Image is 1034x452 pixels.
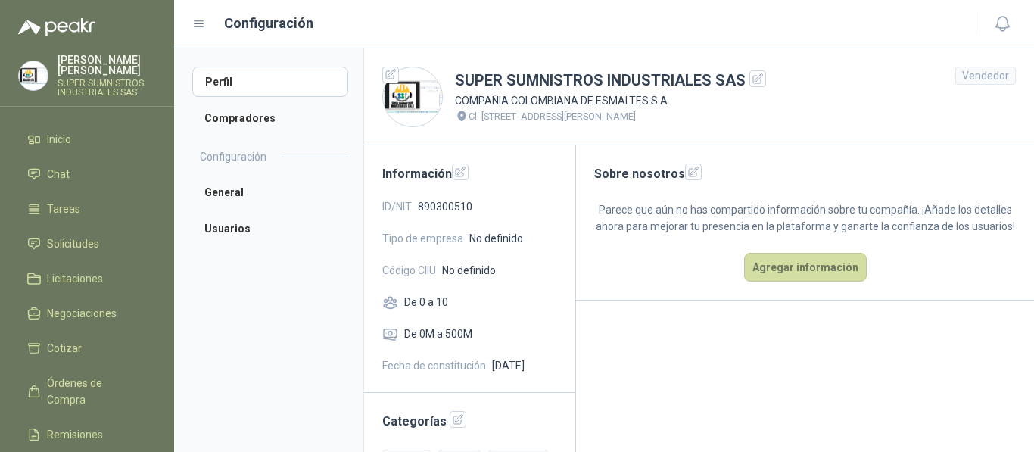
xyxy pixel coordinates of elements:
[47,375,142,408] span: Órdenes de Compra
[18,195,156,223] a: Tareas
[404,326,472,342] span: De 0M a 500M
[18,160,156,189] a: Chat
[382,411,557,431] h2: Categorías
[382,262,436,279] span: Código CIIU
[383,67,442,126] img: Company Logo
[192,214,348,244] a: Usuarios
[418,198,472,215] span: 890300510
[47,235,99,252] span: Solicitudes
[192,67,348,97] a: Perfil
[404,294,448,310] span: De 0 a 10
[955,67,1016,85] div: Vendedor
[594,164,1016,183] h2: Sobre nosotros
[192,103,348,133] a: Compradores
[224,13,313,34] h1: Configuración
[469,109,636,124] p: Cl. [STREET_ADDRESS][PERSON_NAME]
[58,79,156,97] p: SUPER SUMNISTROS INDUSTRIALES SAS
[200,148,266,165] h2: Configuración
[382,357,486,374] span: Fecha de constitución
[18,369,156,414] a: Órdenes de Compra
[18,299,156,328] a: Negociaciones
[47,340,82,357] span: Cotizar
[744,253,867,282] button: Agregar información
[58,55,156,76] p: [PERSON_NAME] [PERSON_NAME]
[18,420,156,449] a: Remisiones
[192,177,348,207] a: General
[18,334,156,363] a: Cotizar
[47,305,117,322] span: Negociaciones
[18,125,156,154] a: Inicio
[594,201,1016,235] p: Parece que aún no has compartido información sobre tu compañía. ¡Añade los detalles ahora para me...
[47,426,103,443] span: Remisiones
[455,69,766,92] h1: SUPER SUMNISTROS INDUSTRIALES SAS
[19,61,48,90] img: Company Logo
[382,164,557,183] h2: Información
[382,198,412,215] span: ID/NIT
[442,262,496,279] span: No definido
[47,201,80,217] span: Tareas
[455,92,766,109] p: COMPAÑIA COLOMBIANA DE ESMALTES S.A
[382,230,463,247] span: Tipo de empresa
[47,166,70,182] span: Chat
[492,357,525,374] span: [DATE]
[47,270,103,287] span: Licitaciones
[18,18,95,36] img: Logo peakr
[47,131,71,148] span: Inicio
[18,229,156,258] a: Solicitudes
[469,230,523,247] span: No definido
[18,264,156,293] a: Licitaciones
